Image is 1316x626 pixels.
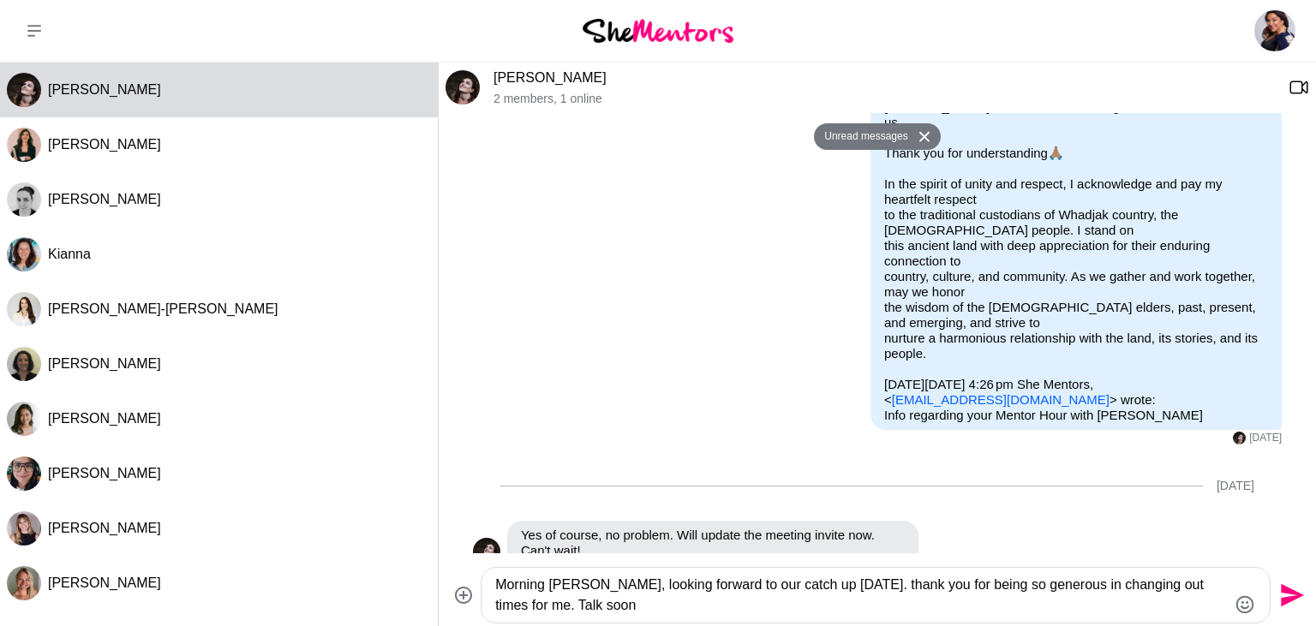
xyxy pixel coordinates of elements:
[7,292,41,326] div: Janelle Kee-Sue
[521,528,905,558] p: Yes of course, no problem. Will update the meeting invite now. Can't wait!
[1249,432,1282,445] time: 2025-08-05T08:51:42.363Z
[7,128,41,162] img: M
[7,347,41,381] div: Laila Punj
[814,123,912,151] button: Unread messages
[7,73,41,107] div: Casey Aubin
[7,566,41,600] div: Michelle Kolze
[884,146,1268,161] p: Thank you for understanding
[48,466,161,480] span: [PERSON_NAME]
[473,538,500,565] div: Casey Aubin
[7,73,41,107] img: C
[7,182,41,217] div: Erin
[1271,576,1309,615] button: Send
[493,70,607,85] a: [PERSON_NAME]
[7,456,41,491] div: Pratibha Singh
[7,402,41,436] div: Juviand Rivera
[473,538,500,565] img: C
[48,411,161,426] span: [PERSON_NAME]
[892,392,1110,407] a: [EMAIL_ADDRESS][DOMAIN_NAME]
[1233,432,1246,444] div: Casey Aubin
[884,408,1268,423] p: Info regarding your Mentor Hour with [PERSON_NAME]
[48,137,161,152] span: [PERSON_NAME]
[7,237,41,271] div: Kianna
[48,82,161,97] span: [PERSON_NAME]
[1233,432,1246,444] img: C
[1217,479,1254,493] div: [DATE]
[1235,594,1255,615] button: Emoji picker
[7,347,41,381] img: L
[7,128,41,162] div: Mariana Queiroz
[7,511,41,546] img: J
[7,292,41,326] img: J
[48,192,161,206] span: [PERSON_NAME]
[7,566,41,600] img: M
[884,176,1268,361] p: In the spirit of unity and respect, I acknowledge and pay my heartfelt respect to the traditional...
[1048,146,1064,160] span: 🙏🏽
[884,377,1268,408] p: [DATE][DATE] 4:26 pm She Mentors, < > wrote:
[446,70,480,104] div: Casey Aubin
[48,356,161,371] span: [PERSON_NAME]
[7,237,41,271] img: K
[446,70,480,104] img: C
[48,301,278,316] span: [PERSON_NAME]-[PERSON_NAME]
[495,575,1227,616] textarea: Type your message
[48,575,161,590] span: [PERSON_NAME]
[493,92,1275,106] p: 2 members , 1 online
[7,402,41,436] img: J
[7,182,41,217] img: E
[7,456,41,491] img: P
[583,19,733,42] img: She Mentors Logo
[48,247,91,261] span: Kianna
[1254,10,1295,51] img: Richa Joshi
[48,521,161,535] span: [PERSON_NAME]
[7,511,41,546] div: Joan Murphy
